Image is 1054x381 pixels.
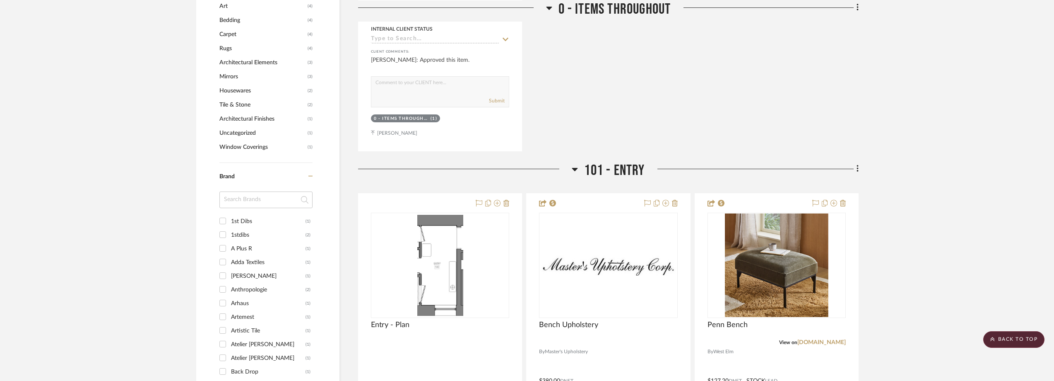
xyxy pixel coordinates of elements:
span: Bedding [219,13,306,27]
div: [PERSON_NAME]: Approved this item. [371,56,509,73]
div: (1) [306,311,310,324]
div: A Plus R [231,242,306,255]
div: Artemest [231,311,306,324]
span: (4) [308,14,313,27]
img: Penn Bench [725,214,828,317]
span: (4) [308,42,313,55]
input: Type to Search… [371,36,499,44]
span: Architectural Elements [219,56,306,70]
div: Atelier [PERSON_NAME] [231,338,306,351]
span: Brand [219,174,235,180]
span: Window Coverings [219,140,306,154]
span: Housewares [219,84,306,98]
span: (2) [308,98,313,112]
div: Artistic Tile [231,324,306,337]
span: Mirrors [219,70,306,84]
div: 1stdibs [231,228,306,242]
span: View on [779,340,797,345]
input: Search Brands [219,192,313,208]
div: (1) [306,365,310,379]
span: Penn Bench [707,320,748,330]
span: (1) [308,126,313,140]
div: (1) [306,352,310,365]
span: By [539,348,545,356]
span: (4) [308,28,313,41]
div: (1) [306,269,310,283]
div: (1) [306,324,310,337]
div: Arhaus [231,297,306,310]
div: (1) [306,338,310,351]
span: (3) [308,56,313,69]
span: (1) [308,141,313,154]
span: By [707,348,713,356]
div: [PERSON_NAME] [231,269,306,283]
div: 0 - Items Throughout [374,116,428,122]
div: (1) [306,297,310,310]
img: Entry - Plan [417,214,463,317]
span: Architectural Finishes [219,112,306,126]
span: Entry - Plan [371,320,409,330]
div: (1) [306,256,310,269]
div: (2) [306,228,310,242]
span: 101 - Entry [584,162,645,180]
div: (1) [306,242,310,255]
button: Submit [489,97,505,104]
div: Back Drop [231,365,306,379]
span: Tile & Stone [219,98,306,112]
span: (1) [308,112,313,126]
div: (2) [306,283,310,296]
span: Bench Upholstery [539,320,598,330]
span: Uncategorized [219,126,306,140]
div: Atelier [PERSON_NAME] [231,352,306,365]
span: Carpet [219,27,306,41]
span: (2) [308,84,313,97]
a: [DOMAIN_NAME] [797,340,846,345]
div: Internal Client Status [371,25,433,33]
div: 1st Dibs [231,215,306,228]
span: West Elm [713,348,734,356]
scroll-to-top-button: BACK TO TOP [983,331,1044,348]
div: Anthropologie [231,283,306,296]
span: (3) [308,70,313,83]
span: Master's Upholstery [545,348,588,356]
img: Bench Upholstery [540,255,676,276]
div: Adda Textiles [231,256,306,269]
span: Rugs [219,41,306,56]
div: (1) [431,116,438,122]
div: (1) [306,215,310,228]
